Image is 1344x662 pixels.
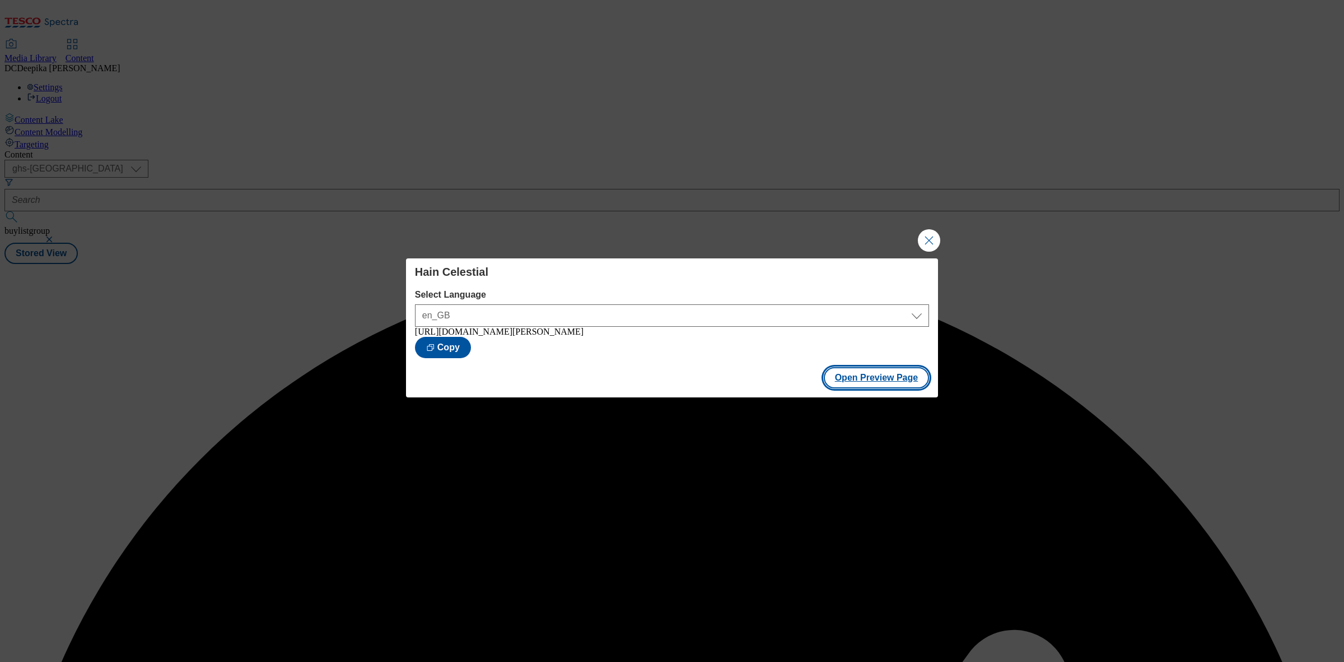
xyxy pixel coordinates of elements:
[415,290,929,300] label: Select Language
[415,327,929,337] div: [URL][DOMAIN_NAME][PERSON_NAME]
[918,229,940,252] button: Close Modal
[415,337,471,358] button: Copy
[824,367,930,388] button: Open Preview Page
[406,258,938,397] div: Modal
[415,265,929,279] h4: Hain Celestial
